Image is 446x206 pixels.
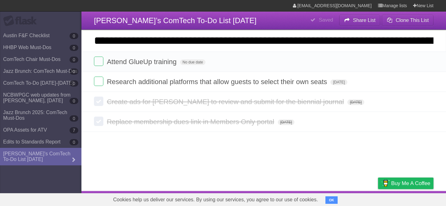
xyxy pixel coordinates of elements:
[391,178,430,189] span: Buy me a coffee
[70,33,78,39] b: 0
[339,15,381,26] button: Share List
[394,193,433,204] a: Suggest a feature
[94,97,103,106] label: Done
[107,193,324,206] span: Cookies help us deliver our services. By using our services, you agree to our use of cookies.
[107,58,178,66] span: Attend GlueUp training
[70,127,78,133] b: 7
[94,77,103,86] label: Done
[278,119,295,125] span: [DATE]
[295,193,308,204] a: About
[347,99,364,105] span: [DATE]
[70,57,78,63] b: 0
[381,178,390,188] img: Buy me a coffee
[107,118,276,126] span: Replace membership dues link in Members Only portal
[94,57,103,66] label: Done
[353,18,376,23] b: Share List
[180,59,205,65] span: No due date
[396,18,429,23] b: Clone This List
[3,15,41,27] div: Flask
[378,178,433,189] a: Buy me a coffee
[107,78,329,86] span: Research additional platforms that allow guests to select their own seats
[94,16,257,25] span: [PERSON_NAME]’s ComTech To-Do List [DATE]
[107,98,345,106] span: Create ads for [PERSON_NAME] to review and submit for the biennial journal
[94,117,103,126] label: Done
[70,68,78,75] b: 0
[315,193,341,204] a: Developers
[70,115,78,122] b: 0
[370,193,386,204] a: Privacy
[330,79,347,85] span: [DATE]
[319,17,333,23] b: Saved
[70,98,78,104] b: 0
[70,139,78,145] b: 0
[70,45,78,51] b: 0
[382,15,433,26] button: Clone This List
[349,193,362,204] a: Terms
[325,196,338,204] button: OK
[70,80,78,87] b: 0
